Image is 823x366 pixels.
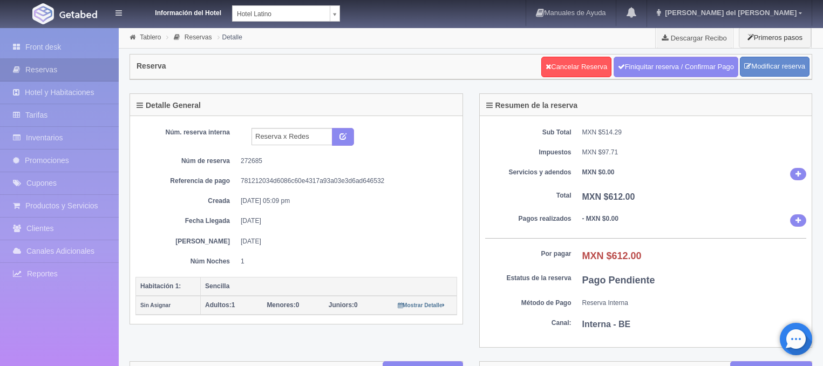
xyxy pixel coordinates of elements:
[241,257,449,266] dd: 1
[582,250,642,261] b: MXN $612.00
[485,214,572,223] dt: Pagos realizados
[485,318,572,328] dt: Canal:
[144,196,230,206] dt: Creada
[232,5,340,22] a: Hotel Latino
[241,177,449,186] dd: 781212034d6086c60e4317a93a03e3d6ad646532
[137,101,201,110] h4: Detalle General
[485,191,572,200] dt: Total
[201,277,457,296] th: Sencilla
[398,301,445,309] a: Mostrar Detalle
[241,157,449,166] dd: 272685
[582,215,618,222] b: - MXN $0.00
[144,216,230,226] dt: Fecha Llegada
[185,33,212,41] a: Reservas
[144,237,230,246] dt: [PERSON_NAME]
[582,128,807,137] dd: MXN $514.29
[656,27,733,49] a: Descargar Recibo
[582,275,655,286] b: Pago Pendiente
[144,128,230,137] dt: Núm. reserva interna
[140,302,171,308] small: Sin Asignar
[137,62,166,70] h4: Reserva
[486,101,578,110] h4: Resumen de la reserva
[140,282,181,290] b: Habitación 1:
[662,9,797,17] span: [PERSON_NAME] del [PERSON_NAME]
[241,237,449,246] dd: [DATE]
[582,320,631,329] b: Interna - BE
[59,10,97,18] img: Getabed
[144,157,230,166] dt: Núm de reserva
[485,168,572,177] dt: Servicios y adendos
[135,5,221,18] dt: Información del Hotel
[237,6,325,22] span: Hotel Latino
[144,177,230,186] dt: Referencia de pago
[614,57,738,77] a: Finiquitar reserva / Confirmar Pago
[541,57,611,77] a: Cancelar Reserva
[398,302,445,308] small: Mostrar Detalle
[32,3,54,24] img: Getabed
[485,299,572,308] dt: Método de Pago
[140,33,161,41] a: Tablero
[241,216,449,226] dd: [DATE]
[582,148,807,157] dd: MXN $97.71
[582,299,807,308] dd: Reserva Interna
[267,301,295,309] strong: Menores:
[485,148,572,157] dt: Impuestos
[215,32,245,42] li: Detalle
[205,301,232,309] strong: Adultos:
[241,196,449,206] dd: [DATE] 05:09 pm
[329,301,354,309] strong: Juniors:
[267,301,299,309] span: 0
[582,192,635,201] b: MXN $612.00
[329,301,358,309] span: 0
[144,257,230,266] dt: Núm Noches
[485,249,572,259] dt: Por pagar
[485,274,572,283] dt: Estatus de la reserva
[582,168,615,176] b: MXN $0.00
[739,27,811,48] button: Primeros pasos
[205,301,235,309] span: 1
[740,57,810,77] a: Modificar reserva
[485,128,572,137] dt: Sub Total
